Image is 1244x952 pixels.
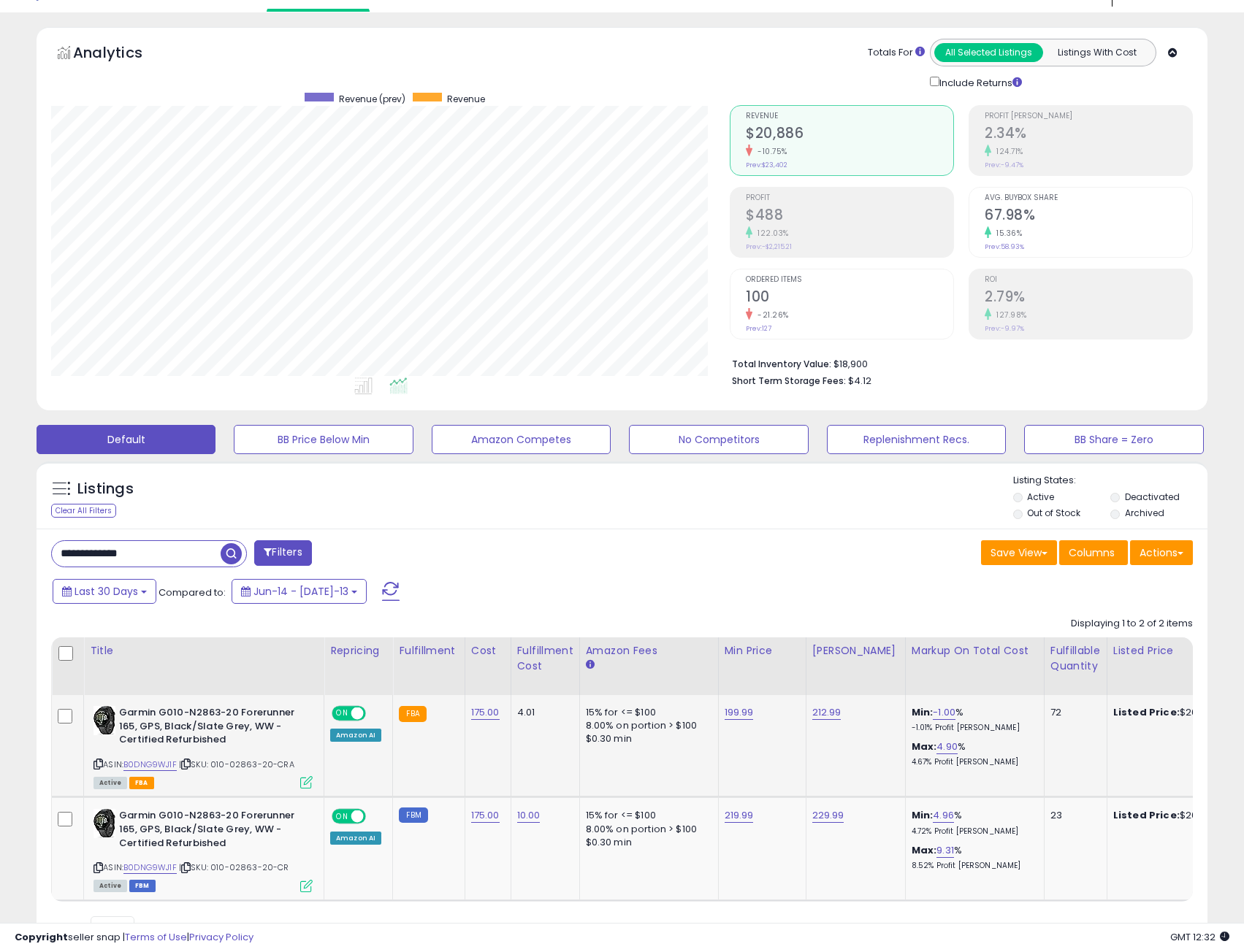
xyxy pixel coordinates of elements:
a: 212.99 [812,705,842,720]
button: Listings With Cost [1042,43,1151,62]
small: -10.75% [752,146,787,157]
small: 127.98% [991,310,1027,320]
button: Columns [1059,540,1128,565]
p: 4.72% Profit [PERSON_NAME] [912,826,1033,837]
div: Title [90,643,318,659]
div: Listed Price [1113,643,1240,659]
span: Show: entries [62,921,167,934]
div: 8.00% on portion > $100 [586,823,707,836]
span: Profit [746,194,953,202]
label: Active [1027,491,1054,503]
span: Revenue [746,112,953,120]
b: Short Term Storage Fees: [732,375,846,387]
a: 9.31 [936,843,954,858]
button: Replenishment Recs. [827,425,1006,454]
small: Prev: -$2,215.21 [746,242,792,251]
div: 4.01 [517,706,568,719]
a: B0DNG9WJ1F [123,759,177,771]
span: ON [333,810,351,823]
h2: $488 [746,207,953,226]
span: | SKU: 010-02863-20-CR [179,861,289,873]
a: 229.99 [812,808,844,823]
h5: Listings [77,479,134,499]
label: Deactivated [1125,491,1180,503]
small: 15.36% [991,228,1022,239]
span: Profit [PERSON_NAME] [985,112,1192,120]
span: OFF [364,707,387,720]
a: Terms of Use [125,930,187,944]
div: Fulfillment Cost [517,643,573,674]
small: Prev: 58.93% [985,242,1024,251]
a: 199.99 [725,705,754,720]
div: 23 [1050,809,1096,822]
small: Prev: $23,402 [746,161,787,169]
a: 4.90 [936,740,958,754]
small: 122.03% [752,228,789,239]
span: Revenue [447,93,485,105]
span: OFF [364,810,387,823]
span: All listings currently available for purchase on Amazon [94,880,127,892]
span: Compared to: [159,586,226,599]
div: Amazon AI [330,832,381,845]
small: Prev: -9.97% [985,324,1024,333]
small: Amazon Fees. [586,659,595,672]
div: ASIN: [94,706,313,787]
a: Privacy Policy [189,930,253,944]
p: -1.01% Profit [PERSON_NAME] [912,723,1033,733]
b: Listed Price: [1113,705,1180,719]
h2: $20,886 [746,125,953,145]
span: | SKU: 010-02863-20-CRA [179,759,294,770]
div: Totals For [868,46,925,60]
div: Min Price [725,643,800,659]
b: Listed Price: [1113,808,1180,822]
img: 41-weUIgImL._SL40_.jpg [94,706,115,735]
small: FBA [399,706,426,722]
div: % [912,844,1033,871]
div: Amazon AI [330,729,381,742]
div: $0.30 min [586,836,707,849]
div: Fulfillment [399,643,458,659]
button: Filters [254,540,311,566]
h2: 2.79% [985,288,1192,308]
div: seller snap | | [15,931,253,945]
strong: Copyright [15,930,68,944]
b: Garmin G010-N2863-20 Forerunner 165, GPS, Black/Slate Grey, WW - Certified Refurbished [119,809,297,853]
div: 15% for <= $100 [586,706,707,719]
h2: 67.98% [985,207,1192,226]
label: Archived [1125,507,1164,519]
small: Prev: 127 [746,324,771,333]
button: No Competitors [629,425,808,454]
a: 4.96 [933,808,954,823]
div: % [912,740,1033,767]
p: Listing States: [1013,474,1207,488]
span: Revenue (prev) [339,93,405,105]
div: [PERSON_NAME] [812,643,899,659]
small: FBM [399,807,427,823]
p: 4.67% Profit [PERSON_NAME] [912,757,1033,767]
label: Out of Stock [1027,507,1080,519]
span: ON [333,707,351,720]
span: Columns [1069,545,1115,560]
b: Max: [912,843,937,857]
button: Jun-14 - [DATE]-13 [232,579,367,604]
span: FBA [129,777,154,789]
h5: Analytics [73,42,171,66]
span: All listings currently available for purchase on Amazon [94,777,127,789]
span: Ordered Items [746,276,953,284]
div: $204.99 [1113,809,1235,822]
div: $0.30 min [586,732,707,745]
div: 8.00% on portion > $100 [586,719,707,732]
div: Markup on Total Cost [912,643,1038,659]
div: ASIN: [94,809,313,890]
div: Amazon Fees [586,643,712,659]
a: 175.00 [471,705,500,720]
button: Save View [981,540,1057,565]
span: ROI [985,276,1192,284]
span: Jun-14 - [DATE]-13 [253,584,348,599]
b: Max: [912,740,937,753]
div: 15% for <= $100 [586,809,707,822]
div: Displaying 1 to 2 of 2 items [1071,617,1193,631]
h2: 100 [746,288,953,308]
span: 2025-08-13 12:32 GMT [1170,930,1229,944]
a: 219.99 [725,808,754,823]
